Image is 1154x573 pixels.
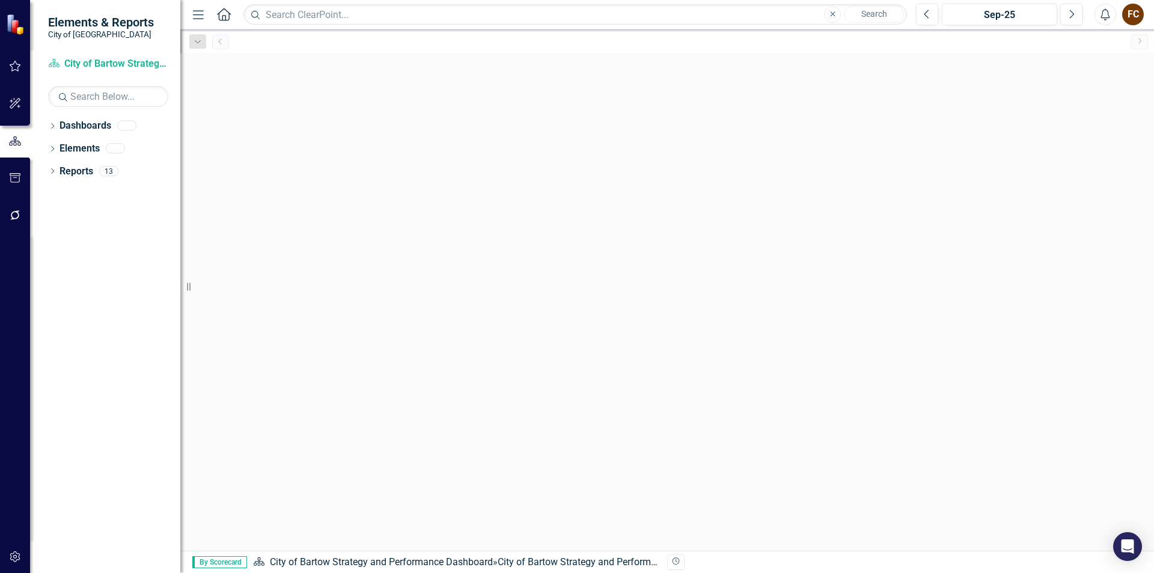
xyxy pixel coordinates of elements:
div: 13 [99,166,118,176]
div: City of Bartow Strategy and Performance Dashboard [498,556,721,568]
button: FC [1122,4,1144,25]
small: City of [GEOGRAPHIC_DATA] [48,29,154,39]
a: City of Bartow Strategy and Performance Dashboard [270,556,493,568]
div: » [253,556,658,569]
input: Search Below... [48,86,168,107]
span: By Scorecard [192,556,247,568]
input: Search ClearPoint... [243,4,907,25]
a: City of Bartow Strategy and Performance Dashboard [48,57,168,71]
div: Open Intercom Messenger [1113,532,1142,561]
span: Elements & Reports [48,15,154,29]
a: Reports [60,165,93,179]
span: Search [861,9,887,19]
button: Sep-25 [942,4,1057,25]
a: Elements [60,142,100,156]
a: Dashboards [60,119,111,133]
div: Sep-25 [946,8,1053,22]
button: Search [844,6,904,23]
img: ClearPoint Strategy [6,13,28,35]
